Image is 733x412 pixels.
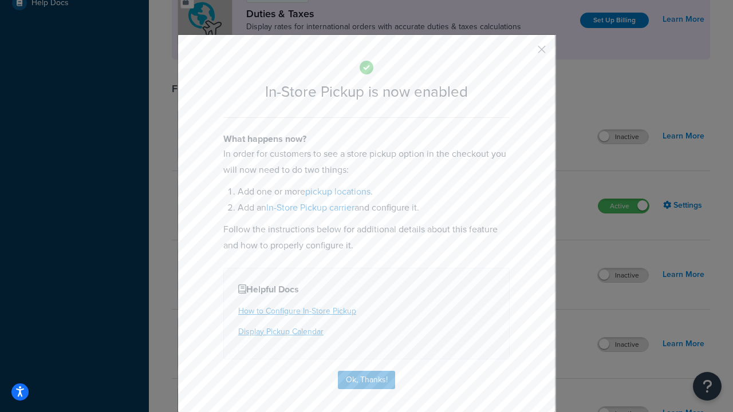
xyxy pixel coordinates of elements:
a: How to Configure In-Store Pickup [238,305,356,317]
h2: In-Store Pickup is now enabled [223,84,510,100]
button: Ok, Thanks! [338,371,395,389]
li: Add one or more . [238,184,510,200]
a: In-Store Pickup carrier [266,201,354,214]
a: pickup locations [305,185,371,198]
a: Display Pickup Calendar [238,326,324,338]
p: Follow the instructions below for additional details about this feature and how to properly confi... [223,221,510,253]
h4: What happens now? [223,132,510,146]
h4: Helpful Docs [238,283,495,296]
li: Add an and configure it. [238,200,510,216]
p: In order for customers to see a store pickup option in the checkout you will now need to do two t... [223,146,510,178]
